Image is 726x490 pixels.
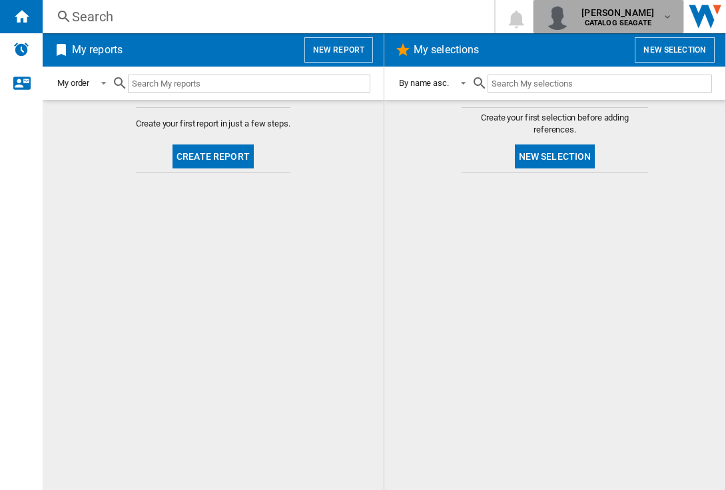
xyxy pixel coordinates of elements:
div: My order [57,78,89,88]
img: alerts-logo.svg [13,41,29,57]
button: New report [304,37,373,63]
span: [PERSON_NAME] [581,6,654,19]
span: Create your first selection before adding references. [462,112,648,136]
button: New selection [515,144,595,168]
input: Search My reports [128,75,370,93]
div: By name asc. [399,78,449,88]
input: Search My selections [488,75,712,93]
b: CATALOG SEAGATE [585,19,651,27]
button: Create report [173,144,254,168]
div: Search [72,7,460,26]
span: Create your first report in just a few steps. [136,118,290,130]
img: profile.jpg [544,3,571,30]
button: New selection [635,37,715,63]
h2: My selections [411,37,482,63]
h2: My reports [69,37,125,63]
